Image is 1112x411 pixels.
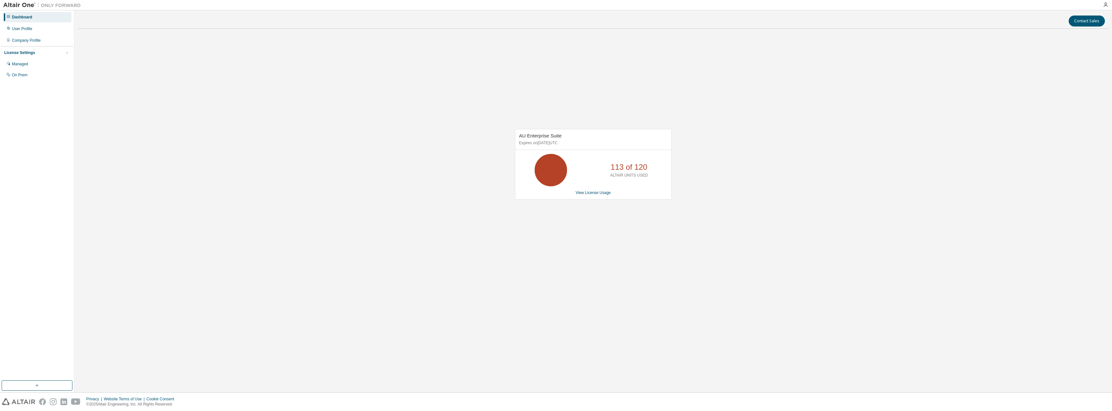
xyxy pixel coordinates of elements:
[12,38,41,43] div: Company Profile
[3,2,84,8] img: Altair One
[39,398,46,405] img: facebook.svg
[86,402,178,407] p: © 2025 Altair Engineering, Inc. All Rights Reserved.
[50,398,57,405] img: instagram.svg
[519,140,666,146] p: Expires on [DATE] UTC
[104,396,146,402] div: Website Terms of Use
[146,396,178,402] div: Cookie Consent
[86,396,104,402] div: Privacy
[12,72,27,78] div: On Prem
[4,50,35,55] div: License Settings
[519,133,562,138] span: AU Enterprise Suite
[60,398,67,405] img: linkedin.svg
[12,61,28,67] div: Managed
[576,190,611,195] a: View License Usage
[12,15,32,20] div: Dashboard
[1069,16,1105,27] button: Contact Sales
[611,162,647,173] p: 113 of 120
[12,26,32,31] div: User Profile
[610,173,648,178] p: ALTAIR UNITS USED
[2,398,35,405] img: altair_logo.svg
[71,398,80,405] img: youtube.svg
